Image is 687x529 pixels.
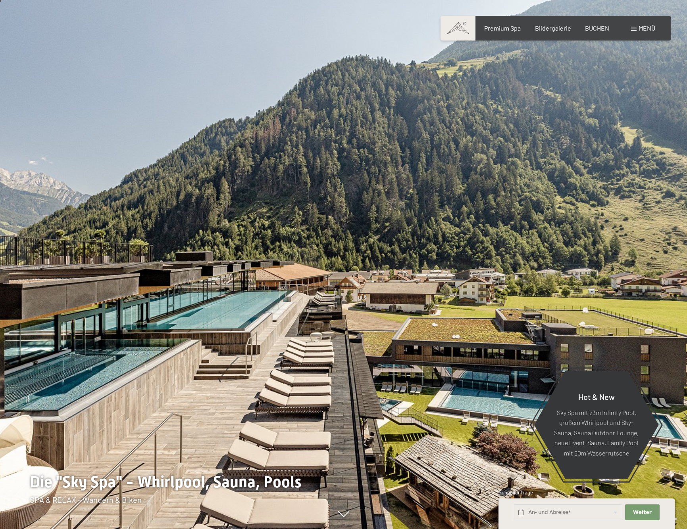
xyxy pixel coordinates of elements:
[498,489,533,496] span: Schnellanfrage
[639,24,655,32] span: Menü
[484,24,521,32] a: Premium Spa
[553,407,639,458] p: Sky Spa mit 23m Infinity Pool, großem Whirlpool und Sky-Sauna, Sauna Outdoor Lounge, neue Event-S...
[633,509,652,516] span: Weiter
[533,370,659,479] a: Hot & New Sky Spa mit 23m Infinity Pool, großem Whirlpool und Sky-Sauna, Sauna Outdoor Lounge, ne...
[578,392,615,401] span: Hot & New
[625,504,659,521] button: Weiter
[585,24,609,32] a: BUCHEN
[535,24,571,32] a: Bildergalerie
